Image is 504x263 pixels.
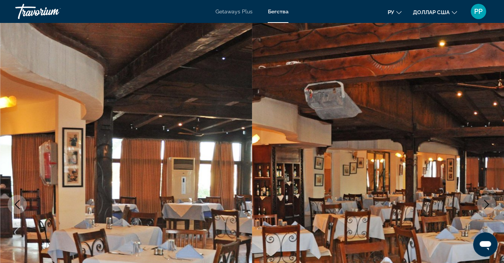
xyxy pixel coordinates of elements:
button: Previous image [8,195,27,214]
font: доллар США [413,9,450,15]
button: Next image [477,195,496,214]
a: Травориум [15,2,92,21]
a: Бегства [268,8,289,15]
button: Изменить язык [388,6,402,18]
font: ру [388,9,395,15]
iframe: Кнопка запуска окна обмена сообщениями [473,232,498,257]
font: РР [475,7,483,15]
a: Getaways Plus [215,8,253,15]
button: Меню пользователя [469,3,489,19]
button: Изменить валюту [413,6,457,18]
